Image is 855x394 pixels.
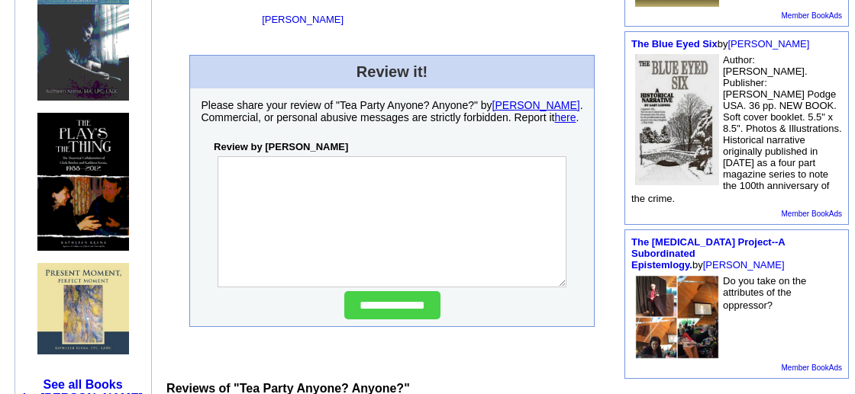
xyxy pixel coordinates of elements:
p: Please share your review of "Tea Party Anyone? Anyone?" by . Commercial, or personal abusive mess... [201,99,582,123]
a: [PERSON_NAME] [703,259,785,271]
a: [PERSON_NAME] [262,14,344,25]
img: shim.gif [37,251,38,258]
font: by [631,236,785,271]
img: shim.gif [37,101,38,108]
font: by [631,38,809,50]
a: [PERSON_NAME] [492,99,580,111]
img: shim.gif [37,354,38,362]
b: Review by [PERSON_NAME] [214,141,348,152]
a: [PERSON_NAME] [728,38,809,50]
img: 25019.jpg [635,54,719,185]
a: Member BookAds [782,11,842,20]
a: here [554,111,576,123]
font: Do you take on the attributes of the oppressor? [723,275,806,311]
a: Member BookAds [782,210,842,218]
img: 13137.gif [37,113,129,251]
img: 77652.jpg [37,263,129,354]
td: Review it! [190,56,594,89]
a: Member BookAds [782,364,842,372]
img: 68274.jpeg [635,275,719,359]
a: The [MEDICAL_DATA] Project--A Subordinated Epistemlogy. [631,236,785,271]
a: The Blue Eyed Six [631,38,718,50]
font: Author: [PERSON_NAME]. Publisher: [PERSON_NAME] Podge USA. 36 pp. NEW BOOK. Soft cover booklet. 5... [631,54,842,204]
